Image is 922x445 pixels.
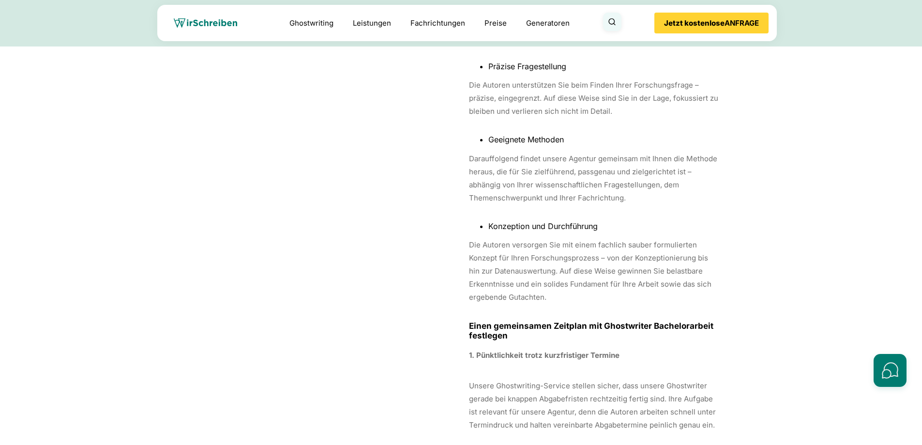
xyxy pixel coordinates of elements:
li: Präzise Fragestellung [488,62,718,71]
a: Ghostwriting [289,17,333,29]
strong: 1. Pünktlichkeit trotz kurzfristiger Termine [469,351,620,360]
button: Jetzt kostenloseANFRAGE [654,13,769,33]
button: Suche öffnen [603,13,621,31]
li: Geeignete Methoden [488,135,718,144]
p: Unsere Ghostwriting-Service stellen sicher, dass unsere Ghostwriter gerade bei knappen Abgabefris... [469,379,718,431]
img: wirschreiben [174,18,237,28]
a: Leistungen [353,17,391,29]
h3: Einen gemeinsamen Zeitplan mit Ghostwriter Bachelorarbeit festlegen [469,321,718,340]
a: Preise [484,18,507,28]
p: Die Autoren unterstützen Sie beim Finden Ihrer Forschungsfrage – präzise, eingegrenzt. Auf diese ... [469,78,718,118]
p: Darauffolgend findet unsere Agentur gemeinsam mit Ihnen die Methode heraus, die für Sie zielführe... [469,152,718,204]
a: Fachrichtungen [410,17,465,29]
p: Die Autoren versorgen Sie mit einem fachlich sauber formulierten Konzept für Ihren Forschungsproz... [469,238,718,304]
a: Generatoren [526,17,570,29]
li: Konzeption und Durchführung [488,222,718,230]
b: Jetzt kostenlose [664,18,725,28]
